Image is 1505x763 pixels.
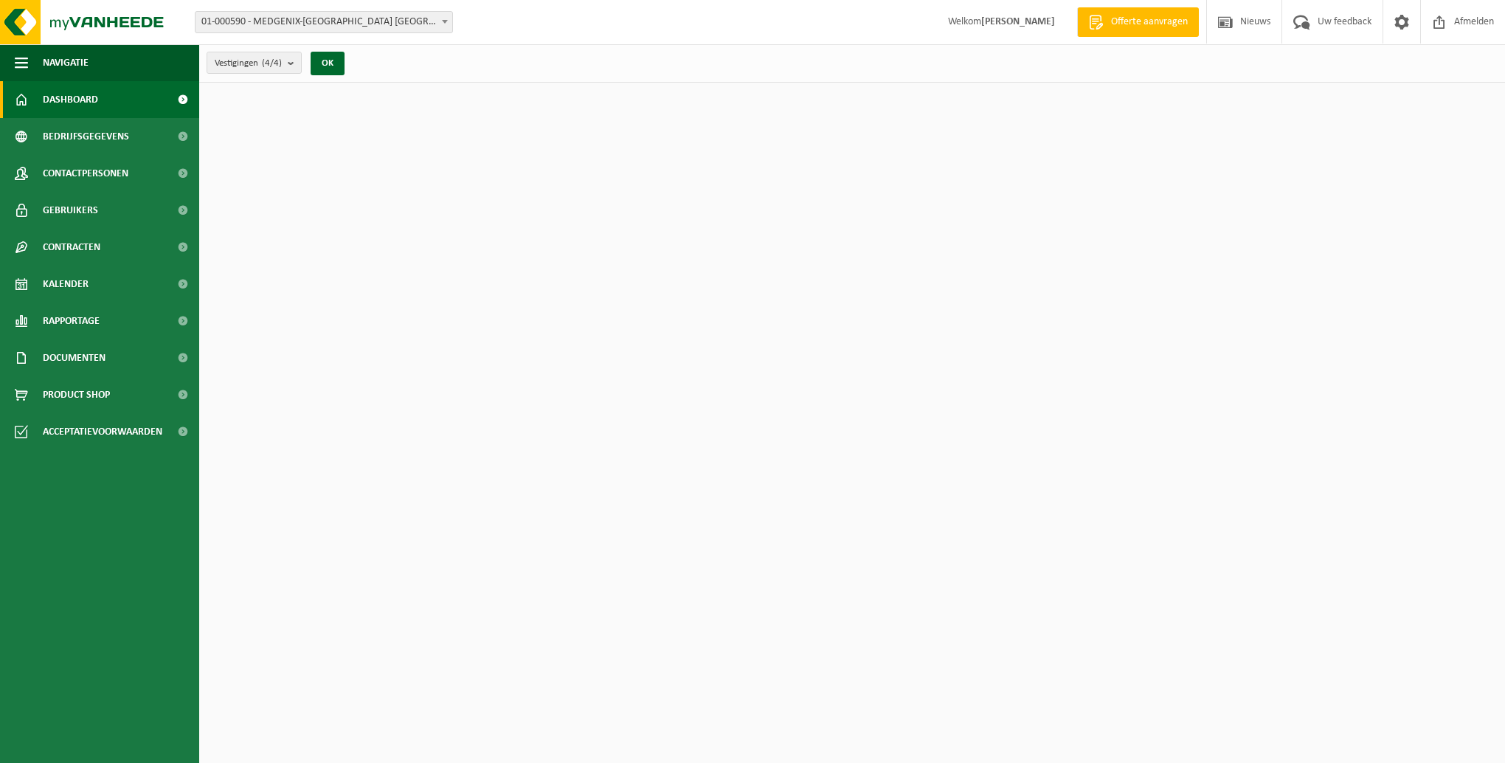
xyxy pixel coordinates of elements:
[981,16,1055,27] strong: [PERSON_NAME]
[43,229,100,266] span: Contracten
[43,413,162,450] span: Acceptatievoorwaarden
[196,12,452,32] span: 01-000590 - MEDGENIX-BENELUX NV - WEVELGEM
[43,155,128,192] span: Contactpersonen
[43,266,89,303] span: Kalender
[215,52,282,75] span: Vestigingen
[43,339,105,376] span: Documenten
[43,303,100,339] span: Rapportage
[43,376,110,413] span: Product Shop
[43,118,129,155] span: Bedrijfsgegevens
[311,52,345,75] button: OK
[207,52,302,74] button: Vestigingen(4/4)
[43,81,98,118] span: Dashboard
[262,58,282,68] count: (4/4)
[43,44,89,81] span: Navigatie
[1077,7,1199,37] a: Offerte aanvragen
[195,11,453,33] span: 01-000590 - MEDGENIX-BENELUX NV - WEVELGEM
[1107,15,1191,30] span: Offerte aanvragen
[43,192,98,229] span: Gebruikers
